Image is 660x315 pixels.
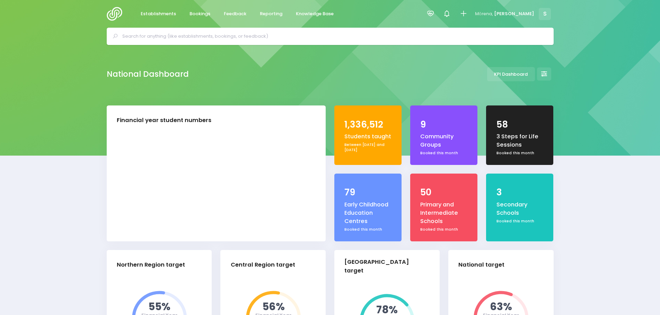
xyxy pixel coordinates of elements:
[260,10,282,17] span: Reporting
[290,7,340,21] a: Knowledge Base
[494,10,534,17] span: [PERSON_NAME]
[117,261,185,269] div: Northern Region target
[420,227,467,232] div: Booked this month
[496,118,544,131] div: 58
[487,67,535,81] a: KPI Dashboard
[496,150,544,156] div: Booked this month
[420,118,467,131] div: 9
[117,116,211,125] div: Financial year student numbers
[344,132,391,141] div: Students taught
[135,7,182,21] a: Establishments
[344,118,391,131] div: 1,336,512
[344,227,391,232] div: Booked this month
[141,10,176,17] span: Establishments
[254,7,288,21] a: Reporting
[496,132,544,149] div: 3 Steps for Life Sessions
[475,10,493,17] span: Mōrena,
[190,10,210,17] span: Bookings
[420,132,467,149] div: Community Groups
[184,7,216,21] a: Bookings
[420,150,467,156] div: Booked this month
[107,7,126,21] img: Logo
[458,261,504,269] div: National target
[344,258,424,275] div: [GEOGRAPHIC_DATA] target
[539,8,551,20] span: S
[496,219,544,224] div: Booked this month
[296,10,334,17] span: Knowledge Base
[496,186,544,199] div: 3
[231,261,295,269] div: Central Region target
[344,186,391,199] div: 79
[496,201,544,217] div: Secondary Schools
[344,201,391,226] div: Early Childhood Education Centres
[344,142,391,153] div: Between [DATE] and [DATE]
[224,10,246,17] span: Feedback
[107,70,189,79] h2: National Dashboard
[122,31,544,41] input: Search for anything (like establishments, bookings, or feedback)
[218,7,252,21] a: Feedback
[420,186,467,199] div: 50
[420,201,467,226] div: Primary and Intermediate Schools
